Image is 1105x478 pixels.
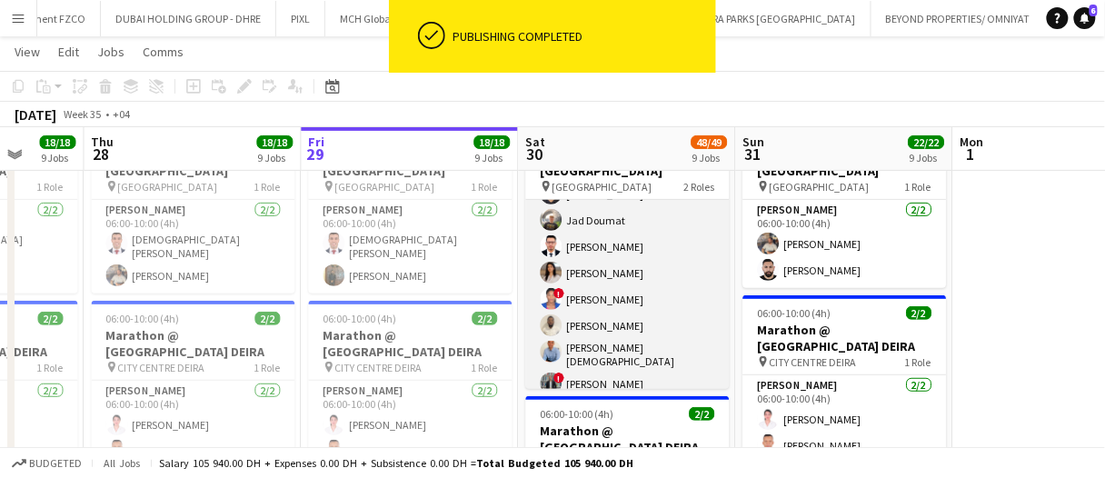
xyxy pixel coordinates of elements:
[254,180,281,194] span: 1 Role
[554,373,565,383] span: !
[526,120,730,389] app-job-card: 05:00-09:00 (4h)32/33Marathon @ [GEOGRAPHIC_DATA] [GEOGRAPHIC_DATA]2 Rolesmusammil M.P[PERSON_NAM...
[118,180,218,194] span: [GEOGRAPHIC_DATA]
[38,312,64,325] span: 2/2
[743,120,947,288] app-job-card: 06:00-10:00 (4h)2/2Marathon @ [GEOGRAPHIC_DATA] [GEOGRAPHIC_DATA]1 Role[PERSON_NAME]2/206:00-10:0...
[475,151,510,164] div: 9 Jobs
[309,120,513,294] app-job-card: 06:00-10:00 (4h)2/2Marathon @ [GEOGRAPHIC_DATA] [GEOGRAPHIC_DATA]1 Role[PERSON_NAME]2/206:00-10:0...
[692,135,728,149] span: 48/49
[743,134,765,150] span: Sun
[758,306,831,320] span: 06:00-10:00 (4h)
[770,180,870,194] span: [GEOGRAPHIC_DATA]
[910,151,944,164] div: 9 Jobs
[309,327,513,360] h3: Marathon @ [GEOGRAPHIC_DATA] DEIRA
[309,301,513,469] app-job-card: 06:00-10:00 (4h)2/2Marathon @ [GEOGRAPHIC_DATA] DEIRA CITY CENTRE DEIRA1 Role[PERSON_NAME]2/206:0...
[743,200,947,288] app-card-role: [PERSON_NAME]2/206:00-10:00 (4h)[PERSON_NAME][PERSON_NAME]
[40,135,76,149] span: 18/18
[92,327,295,360] h3: Marathon @ [GEOGRAPHIC_DATA] DEIRA
[526,134,546,150] span: Sat
[309,200,513,294] app-card-role: [PERSON_NAME]2/206:00-10:00 (4h)[DEMOGRAPHIC_DATA][PERSON_NAME][PERSON_NAME]
[473,312,498,325] span: 2/2
[92,301,295,469] app-job-card: 06:00-10:00 (4h)2/2Marathon @ [GEOGRAPHIC_DATA] DEIRA CITY CENTRE DEIRA1 Role[PERSON_NAME]2/206:0...
[89,144,114,164] span: 28
[113,107,130,121] div: +04
[92,120,295,294] app-job-card: 06:00-10:00 (4h)2/2Marathon @ [GEOGRAPHIC_DATA] [GEOGRAPHIC_DATA]1 Role[PERSON_NAME]2/206:00-10:0...
[15,44,40,60] span: View
[906,180,932,194] span: 1 Role
[143,44,184,60] span: Comms
[741,144,765,164] span: 31
[474,135,511,149] span: 18/18
[51,40,86,64] a: Edit
[472,361,498,374] span: 1 Role
[692,151,727,164] div: 9 Jobs
[871,1,1046,36] button: BEYOND PROPERTIES/ OMNIYAT
[324,312,397,325] span: 06:00-10:00 (4h)
[335,361,423,374] span: CITY CENTRE DEIRA
[554,288,565,299] span: !
[660,1,871,36] button: AVENTURA PARKS [GEOGRAPHIC_DATA]
[1074,7,1096,29] a: 6
[97,44,124,60] span: Jobs
[118,361,205,374] span: CITY CENTRE DEIRA
[526,423,730,455] h3: Marathon @ [GEOGRAPHIC_DATA] DEIRA
[541,407,614,421] span: 06:00-10:00 (4h)
[92,381,295,469] app-card-role: [PERSON_NAME]2/206:00-10:00 (4h)[PERSON_NAME][PERSON_NAME]
[7,40,47,64] a: View
[690,407,715,421] span: 2/2
[100,456,144,470] span: All jobs
[958,144,984,164] span: 1
[29,457,82,470] span: Budgeted
[961,134,984,150] span: Mon
[743,375,947,463] app-card-role: [PERSON_NAME]2/206:00-10:00 (4h)[PERSON_NAME][PERSON_NAME]
[906,355,932,369] span: 1 Role
[309,134,325,150] span: Fri
[453,28,709,45] div: Publishing completed
[41,151,75,164] div: 9 Jobs
[37,361,64,374] span: 1 Role
[770,355,857,369] span: CITY CENTRE DEIRA
[90,40,132,64] a: Jobs
[909,135,945,149] span: 22/22
[257,135,294,149] span: 18/18
[1090,5,1098,16] span: 6
[60,107,105,121] span: Week 35
[255,312,281,325] span: 2/2
[92,134,114,150] span: Thu
[472,180,498,194] span: 1 Role
[907,306,932,320] span: 2/2
[743,295,947,463] app-job-card: 06:00-10:00 (4h)2/2Marathon @ [GEOGRAPHIC_DATA] DEIRA CITY CENTRE DEIRA1 Role[PERSON_NAME]2/206:0...
[92,200,295,294] app-card-role: [PERSON_NAME]2/206:00-10:00 (4h)[DEMOGRAPHIC_DATA][PERSON_NAME][PERSON_NAME]
[325,1,660,36] button: MCH Global (EXPOMOBILIA MCH GLOBAL ME LIVE MARKETING LLC)
[254,361,281,374] span: 1 Role
[276,1,325,36] button: PIXL
[476,456,633,470] span: Total Budgeted 105 940.00 DH
[258,151,293,164] div: 9 Jobs
[335,180,435,194] span: [GEOGRAPHIC_DATA]
[135,40,191,64] a: Comms
[309,381,513,469] app-card-role: [PERSON_NAME]2/206:00-10:00 (4h)[PERSON_NAME][PERSON_NAME]
[101,1,276,36] button: DUBAI HOLDING GROUP - DHRE
[743,322,947,354] h3: Marathon @ [GEOGRAPHIC_DATA] DEIRA
[684,180,715,194] span: 2 Roles
[523,144,546,164] span: 30
[15,105,56,124] div: [DATE]
[306,144,325,164] span: 29
[106,312,180,325] span: 06:00-10:00 (4h)
[9,453,85,473] button: Budgeted
[58,44,79,60] span: Edit
[552,180,652,194] span: [GEOGRAPHIC_DATA]
[159,456,633,470] div: Salary 105 940.00 DH + Expenses 0.00 DH + Subsistence 0.00 DH =
[37,180,64,194] span: 1 Role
